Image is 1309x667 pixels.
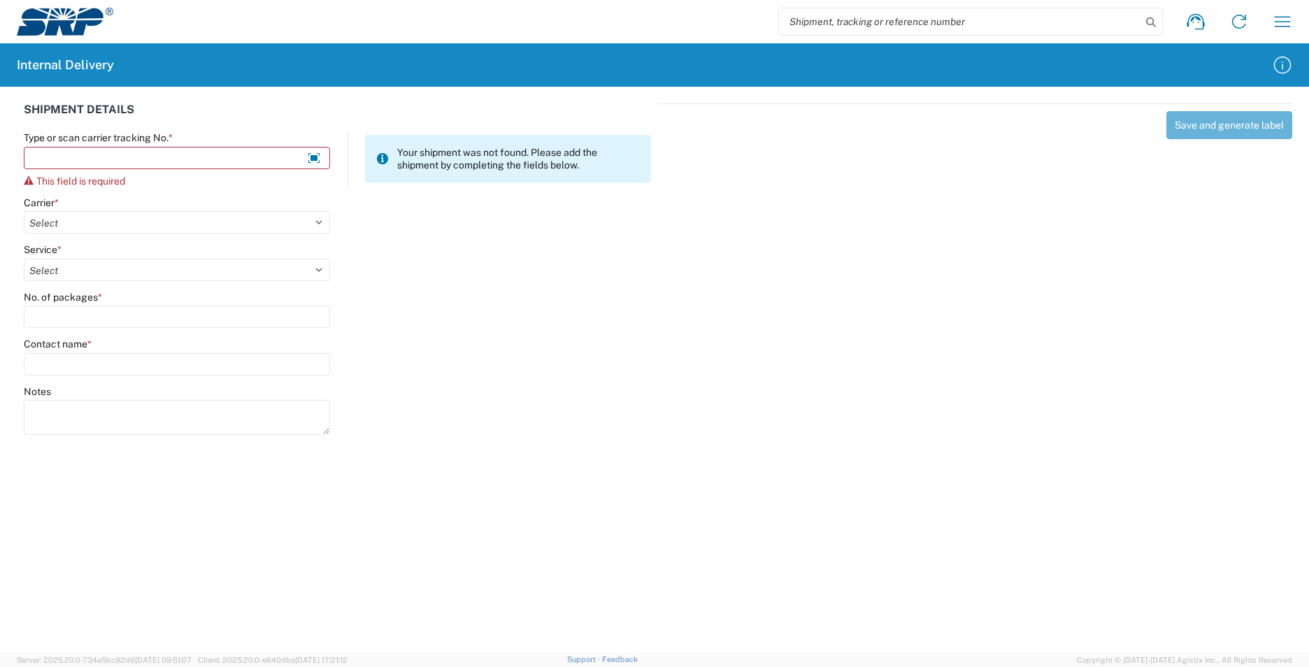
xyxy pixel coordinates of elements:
span: This field is required [36,175,125,187]
img: srp [17,8,113,36]
label: Contact name [24,338,92,350]
a: Feedback [602,655,638,664]
a: Support [567,655,602,664]
span: Client: 2025.20.0-e640dba [198,656,348,664]
label: No. of packages [24,291,102,303]
span: Server: 2025.20.0-734e5bc92d9 [17,656,192,664]
label: Notes [24,385,51,398]
input: Shipment, tracking or reference number [779,8,1141,35]
span: [DATE] 09:51:07 [135,656,192,664]
span: [DATE] 17:21:12 [295,656,348,664]
label: Type or scan carrier tracking No. [24,131,173,144]
label: Carrier [24,196,59,209]
span: Your shipment was not found. Please add the shipment by completing the fields below. [397,146,640,171]
label: Service [24,243,62,256]
h2: Internal Delivery [17,57,114,73]
div: SHIPMENT DETAILS [24,103,651,131]
span: Copyright © [DATE]-[DATE] Agistix Inc., All Rights Reserved [1077,654,1292,666]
